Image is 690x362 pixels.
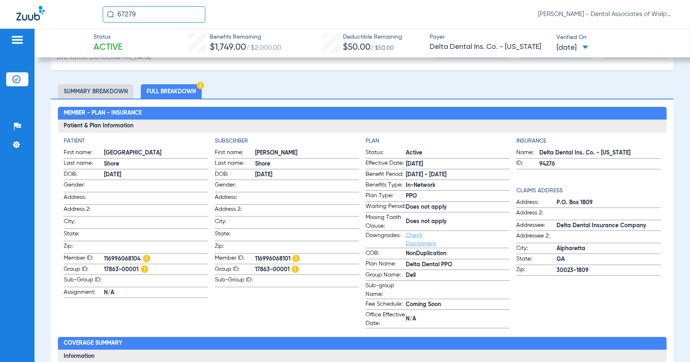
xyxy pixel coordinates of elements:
span: Address 2: [215,205,255,216]
span: Delta Dental PPO [406,261,510,269]
span: Address: [516,198,557,208]
span: Active [94,42,122,53]
span: [DATE] [255,171,359,179]
span: 17863-00001 [104,265,208,274]
span: DOB: [215,170,255,180]
span: Shore [255,160,359,168]
span: Address: [64,193,104,204]
h2: Coverage Summary [58,337,666,350]
h3: Patient & Plan Information [58,120,666,133]
span: N/A [406,315,510,323]
span: Sub-Group ID: [64,276,104,287]
span: / $2,000.00 [246,45,281,51]
span: P.O. Box 1809 [557,198,660,207]
span: Member ID: [215,254,255,264]
span: Office Effective Date: [366,311,406,328]
span: Zip: [516,265,557,275]
img: Hazard [292,255,300,262]
span: Active [406,149,510,157]
span: GA [557,255,660,264]
a: Check Disclaimers [406,233,436,247]
span: Shore [104,160,208,168]
span: Benefits Remaining [210,33,281,42]
span: State: [64,230,104,241]
span: Waiting Period: [366,202,406,212]
span: Last name: [215,159,255,169]
span: NonDuplication [406,249,510,258]
span: [DATE] - [DATE] [406,171,510,179]
img: Hazard [197,82,204,89]
img: Search Icon [107,11,114,18]
app-breakdown-title: Plan [366,137,510,145]
span: [DATE] [557,43,588,53]
span: Address: [215,193,255,204]
span: First name: [64,148,104,158]
span: [PERSON_NAME] [255,149,359,157]
span: 17863-00001 [255,265,359,274]
span: Assignment: [64,288,104,298]
span: Benefits Type: [366,181,406,191]
span: Last name: [64,159,104,169]
button: Premier [435,47,508,58]
span: Member ID: [64,254,104,264]
span: Gender: [215,181,255,192]
span: State: [516,255,557,265]
span: ID: [516,159,539,169]
span: Group ID: [215,265,255,275]
span: Delta Dental Ins. Co. - [US_STATE] [430,42,550,52]
span: COB: [366,249,406,259]
span: [GEOGRAPHIC_DATA] [104,149,208,157]
h4: Insurance [516,137,660,145]
span: Status [94,33,122,42]
span: Effective Date: [366,159,406,169]
span: Benefit Period: [366,170,406,180]
span: Alpharetta [557,244,660,253]
span: Missing Tooth Clause: [366,213,406,231]
span: Deductible Remaining [343,33,402,42]
img: Hazard [292,265,299,273]
span: Zip: [215,242,255,253]
span: Fee Schedule: [366,300,406,310]
span: Does not apply [406,217,510,226]
h4: Claims Address [516,187,660,195]
span: 116996068104 [104,255,208,263]
span: Status: [366,148,406,158]
span: Plan Name: [366,260,406,270]
span: Gender: [64,181,104,192]
input: Search for patients [103,6,205,23]
span: 30023-1809 [557,266,660,275]
span: Delta Dental Insurance Company [557,221,660,230]
span: City: [64,217,104,228]
span: Address 2: [516,209,557,220]
span: State: [215,230,255,241]
span: Group Name: [366,271,406,281]
span: Downgrades: [366,231,406,248]
app-breakdown-title: Patient [64,137,208,145]
span: In-Network [406,181,510,190]
span: $1,749.00 [210,43,246,52]
button: Verify Benefits [605,47,668,58]
img: hamburger-icon [11,35,24,45]
span: Sub-Group ID: [215,276,255,287]
button: Save to PDF [520,47,593,58]
img: Hazard [143,255,150,262]
span: Sub-group Name: [366,281,406,299]
span: Verified On [557,33,676,42]
iframe: Chat Widget [649,323,690,362]
span: Plan Type: [366,191,406,201]
h4: Subscriber [215,137,359,145]
span: Addressee: [516,221,557,231]
li: Full Breakdown [141,84,202,99]
span: (67279) DOB: [DEMOGRAPHIC_DATA] [57,53,151,62]
span: Payer [430,33,550,42]
span: PPO [406,192,510,201]
span: Coming Soon [406,300,510,309]
span: Zip: [64,242,104,253]
span: Does not apply [406,203,510,212]
span: [DATE] [406,160,510,168]
span: Group ID: [64,265,104,275]
span: Name: [516,148,539,158]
